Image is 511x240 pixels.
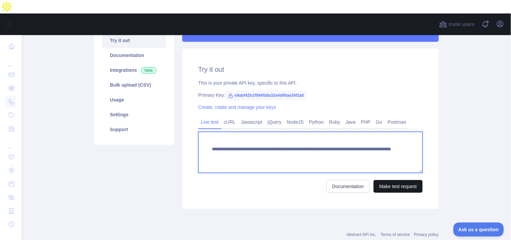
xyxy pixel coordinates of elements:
[102,33,166,48] a: Try it out
[102,48,166,63] a: Documentation
[265,117,284,127] a: jQuery
[5,136,16,150] div: ...
[284,117,307,127] a: NodeJS
[343,117,358,127] a: Java
[198,92,423,98] div: Primary Key:
[449,21,475,28] span: Invite users
[347,232,377,237] a: Abstract API Inc.
[385,117,409,127] a: Postman
[381,232,410,237] a: Terms of service
[414,232,439,237] a: Privacy policy
[5,54,16,67] div: ...
[141,67,157,74] span: New
[438,19,476,30] button: Invite users
[225,90,307,100] span: e9abf42b1f594fb8a32e4d90ae34f2a8
[326,180,370,193] a: Documentation
[102,107,166,122] a: Settings
[373,117,385,127] a: Go
[102,63,166,78] a: Integrations New
[198,65,423,74] h2: Try it out
[307,117,327,127] a: Python
[453,222,504,237] iframe: Toggle Customer Support
[326,117,343,127] a: Ruby
[374,180,422,193] button: Make test request
[198,80,423,86] div: This is your private API key, specific to this API.
[238,117,265,127] a: Javascript
[102,122,166,137] a: Support
[358,117,374,127] a: PHP
[102,78,166,92] a: Bulk upload (CSV)
[198,117,221,127] a: Live test
[221,117,238,127] a: cURL
[198,104,276,110] a: Create, rotate and manage your keys
[102,92,166,107] a: Usage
